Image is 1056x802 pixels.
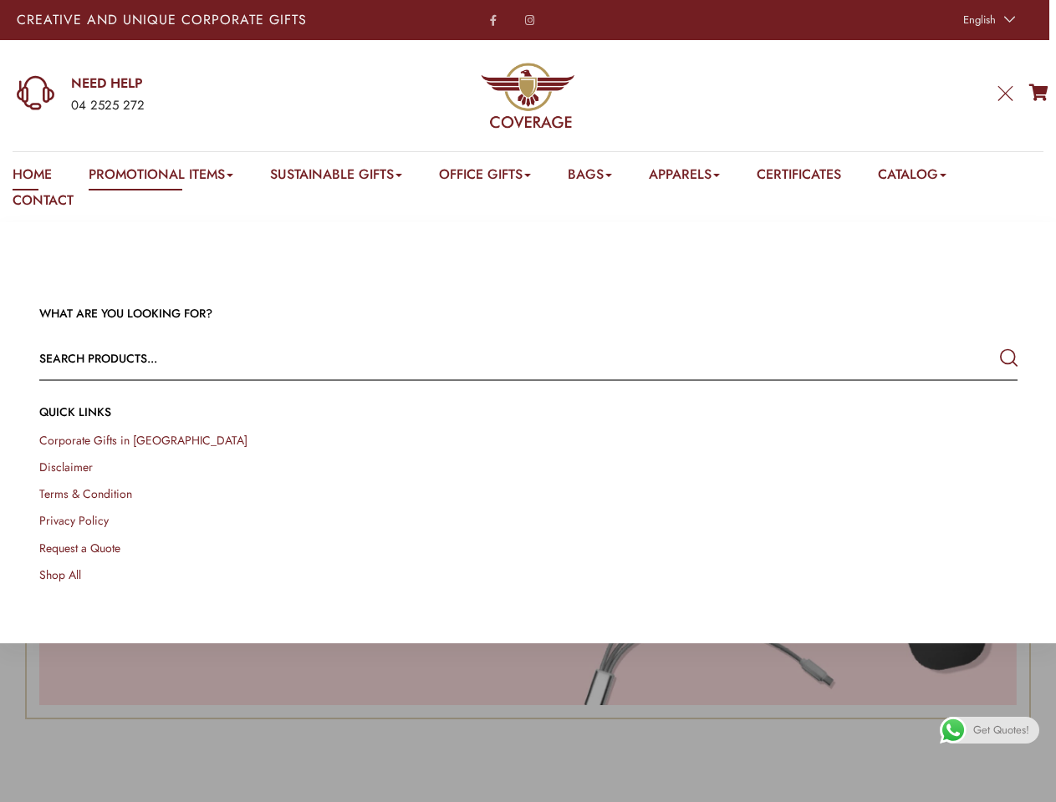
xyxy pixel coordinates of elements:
a: NEED HELP [71,74,344,93]
a: Sustainable Gifts [270,165,402,190]
a: Request a Quote [39,539,120,556]
h4: QUICK LINKs [39,404,1018,420]
a: English [955,8,1019,32]
a: Apparels [649,165,720,190]
h3: WHAT ARE YOU LOOKING FOR? [39,306,1018,322]
a: Promotional Items [89,165,233,190]
a: Office Gifts [439,165,531,190]
span: Get Quotes! [973,717,1029,744]
span: English [963,12,996,28]
a: Disclaimer [39,459,93,475]
a: Catalog [878,165,946,190]
p: Creative and Unique Corporate Gifts [17,13,414,27]
a: Bags [568,165,612,190]
a: Contact [13,190,74,216]
a: Terms & Condition [39,485,132,502]
a: Privacy Policy [39,512,109,529]
div: 04 2525 272 [71,95,344,117]
a: Certificates [757,165,841,190]
a: Home [13,165,52,190]
a: Corporate Gifts in [GEOGRAPHIC_DATA] [39,432,247,449]
a: Shop All [39,566,81,582]
input: Search products... [39,338,822,378]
